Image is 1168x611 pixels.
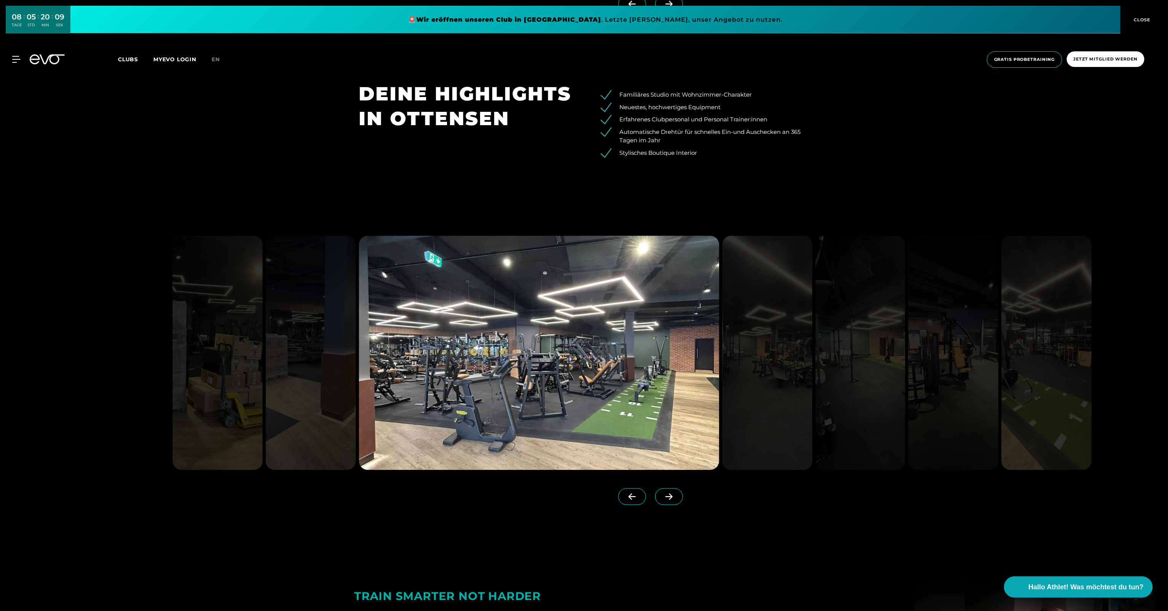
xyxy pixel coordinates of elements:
li: Neuestes, hochwertiges Equipment [606,103,809,112]
li: Stylisches Boutique Interior [606,149,809,158]
div: TAGE [12,22,22,28]
span: Gratis Probetraining [994,56,1055,63]
div: SEK [55,22,64,28]
li: Automatische Drehtür für schnelles Ein-und Auschecken an 365 Tagen im Jahr [606,128,809,145]
img: evofitness [722,235,812,470]
strong: TRAIN SMARTER NOT HARDER [354,589,541,603]
img: evofitness [815,235,905,470]
img: evofitness [266,235,356,470]
div: 20 [41,11,50,22]
span: Jetzt Mitglied werden [1074,56,1138,62]
div: 09 [55,11,64,22]
div: : [52,12,53,32]
a: Gratis Probetraining [985,51,1065,68]
div: 08 [12,11,22,22]
div: MIN [41,22,50,28]
img: evofitness [359,235,719,470]
img: evofitness [1002,235,1092,470]
span: Clubs [118,56,138,63]
span: Hallo Athlet! Was möchtest du tun? [1028,582,1144,592]
a: MYEVO LOGIN [153,56,196,63]
img: evofitness [172,235,263,470]
a: Clubs [118,56,153,63]
button: Hallo Athlet! Was möchtest du tun? [1004,576,1153,598]
a: en [212,55,229,64]
a: Jetzt Mitglied werden [1065,51,1147,68]
button: CLOSE [1120,6,1162,33]
li: Familiäres Studio mit Wohnzimmer-Charakter [606,91,809,99]
div: : [38,12,39,32]
div: 05 [27,11,36,22]
div: STD [27,22,36,28]
div: : [24,12,25,32]
li: Erfahrenes Clubpersonal und Personal Trainer:innen [606,115,809,124]
img: evofitness [909,235,999,470]
span: en [212,56,220,63]
h1: DEINE HIGHLIGHTS IN OTTENSEN [359,81,573,131]
span: CLOSE [1132,16,1151,23]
